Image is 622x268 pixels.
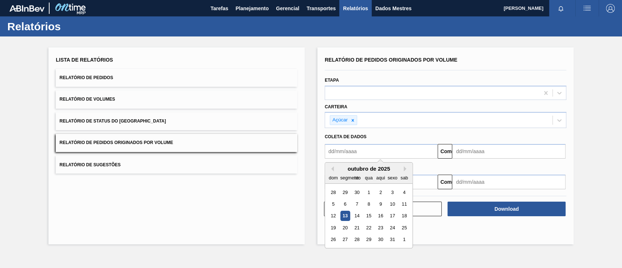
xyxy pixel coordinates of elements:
[340,187,350,197] div: Escolha segunda-feira, 29 de setembro de 2025
[328,235,338,245] div: Escolha domingo, 26 de outubro de 2025
[400,175,408,180] font: sab
[306,5,336,11] font: Transportes
[331,190,336,195] font: 28
[440,179,457,185] font: Comeu
[343,213,348,219] font: 13
[331,213,336,219] font: 12
[56,156,297,174] button: Relatório de Sugestões
[354,213,359,219] font: 14
[404,166,409,171] button: Próximo mês
[9,5,44,12] img: TNhmsLtSVTkK8tSr43FrP2fwEKptu5GPRR3wAAAABJRU5ErkJggg==
[354,175,360,180] font: ter
[606,4,615,13] img: Sair
[340,223,350,233] div: Escolha segunda-feira, 20 de outubro de 2025
[325,78,339,83] font: Etapa
[387,223,397,233] div: Escolha sexta-feira, 24 de outubro de 2025
[332,201,335,207] font: 5
[352,223,362,233] div: Escolha terça-feira, 21 de outubro de 2025
[56,134,297,152] button: Relatório de Pedidos Originados por Volume
[403,190,406,195] font: 4
[376,235,386,245] div: Escolha quinta-feira, 30 de outubro de 2025
[276,5,299,11] font: Gerencial
[391,190,394,195] font: 3
[325,134,367,139] font: Coleta de dados
[340,199,350,209] div: Escolha segunda-feira, 6 de outubro de 2025
[364,187,373,197] div: Escolha quarta-feira, 1 de outubro de 2025
[59,75,113,80] font: Relatório de Pedidos
[399,199,409,209] div: Escolha sábado, 11 de outubro de 2025
[352,187,362,197] div: Escolha terça-feira, 30 de setembro de 2025
[328,199,338,209] div: Escolha domingo, 5 de outubro de 2025
[354,225,359,230] font: 21
[390,225,395,230] font: 24
[325,57,457,63] font: Relatório de Pedidos Originados por Volume
[403,237,406,242] font: 1
[399,211,409,221] div: Escolha sábado, 18 de outubro de 2025
[56,69,297,87] button: Relatório de Pedidos
[378,237,383,242] font: 30
[340,175,361,180] font: segmento
[356,201,358,207] font: 7
[438,144,452,159] button: Comeu
[328,211,338,221] div: Escolha domingo, 12 de outubro de 2025
[366,237,371,242] font: 29
[387,175,397,180] font: sexo
[452,144,565,159] input: dd/mm/aaaa
[452,175,565,189] input: dd/mm/aaaa
[387,187,397,197] div: Escolha sexta-feira, 3 de outubro de 2025
[365,175,372,180] font: qua
[328,187,338,197] div: Escolha domingo, 28 de setembro de 2025
[352,199,362,209] div: Escolha terça-feira, 7 de outubro de 2025
[59,140,173,145] font: Relatório de Pedidos Originados por Volume
[211,5,228,11] font: Tarefas
[56,57,113,63] font: Lista de Relatórios
[344,201,347,207] font: 6
[56,90,297,108] button: Relatório de Volumes
[352,235,362,245] div: Escolha terça-feira, 28 de outubro de 2025
[325,104,347,109] font: Carteira
[324,202,442,216] button: Limpar
[399,187,409,197] div: Escolha sábado, 4 de outubro de 2025
[366,213,371,219] font: 15
[327,186,410,245] div: mês 2025-10
[59,162,121,167] font: Relatório de Sugestões
[440,148,457,154] font: Comeu
[367,201,370,207] font: 8
[504,5,543,11] font: [PERSON_NAME]
[364,211,373,221] div: Escolha quarta-feira, 15 de outubro de 2025
[329,175,338,180] font: dom
[438,175,452,189] button: Comeu
[235,5,269,11] font: Planejamento
[329,166,334,171] button: Mês anterior
[390,201,395,207] font: 10
[583,4,591,13] img: ações do usuário
[549,3,572,13] button: Notificações
[366,225,371,230] font: 22
[379,201,382,207] font: 9
[390,237,395,242] font: 31
[343,225,348,230] font: 20
[387,211,397,221] div: Escolha sexta-feira, 17 de outubro de 2025
[352,211,362,221] div: Escolha terça-feira, 14 de outubro de 2025
[387,235,397,245] div: Escolha sexta-feira, 31 de outubro de 2025
[402,213,407,219] font: 18
[340,211,350,221] div: Escolha segunda-feira, 13 de outubro de 2025
[379,190,382,195] font: 2
[343,237,348,242] font: 27
[328,223,338,233] div: Escolha domingo, 19 de outubro de 2025
[56,112,297,130] button: Relatório de Status do [GEOGRAPHIC_DATA]
[354,237,359,242] font: 28
[402,201,407,207] font: 11
[402,225,407,230] font: 25
[375,5,412,11] font: Dados Mestres
[59,97,115,102] font: Relatório de Volumes
[378,225,383,230] font: 23
[331,225,336,230] font: 19
[364,235,373,245] div: Escolha quarta-feira, 29 de outubro de 2025
[331,237,336,242] font: 26
[364,223,373,233] div: Escolha quarta-feira, 22 de outubro de 2025
[376,175,385,180] font: aqui
[399,235,409,245] div: Escolha sábado, 1 de novembro de 2025
[59,119,166,124] font: Relatório de Status do [GEOGRAPHIC_DATA]
[447,202,565,216] button: Download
